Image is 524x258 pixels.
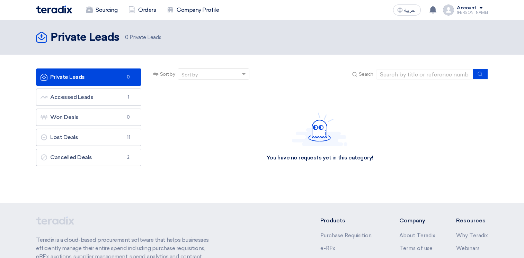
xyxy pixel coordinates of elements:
img: Teradix logo [36,6,72,13]
input: Search by title or reference number [376,69,473,80]
div: [PERSON_NAME] [457,11,488,15]
span: العربية [404,8,417,13]
a: Terms of use [399,245,433,251]
a: Private Leads0 [36,68,141,86]
li: Products [320,216,379,225]
span: Private Leads [125,34,161,42]
span: 1 [124,94,133,101]
div: Account [457,5,477,11]
li: Company [399,216,435,225]
a: Why Teradix [456,232,488,239]
h2: Private Leads [51,31,119,45]
span: Sort by [160,71,175,78]
span: 2 [124,154,133,161]
span: 0 [124,114,133,121]
a: Cancelled Deals2 [36,149,141,166]
a: Won Deals0 [36,109,141,126]
span: 11 [124,134,133,141]
a: Lost Deals11 [36,129,141,146]
a: Purchase Requisition [320,232,372,239]
img: profile_test.png [443,4,454,16]
a: Webinars [456,245,480,251]
a: Accessed Leads1 [36,89,141,106]
div: Sort by [181,71,198,79]
span: 0 [125,34,128,40]
div: You have no requests yet in this category! [266,154,373,162]
img: Hello [292,112,347,146]
button: العربية [393,4,421,16]
a: Sourcing [80,2,123,18]
a: Company Profile [161,2,224,18]
a: Orders [123,2,161,18]
span: 0 [124,74,133,81]
a: e-RFx [320,245,335,251]
span: Search [359,71,373,78]
a: About Teradix [399,232,435,239]
li: Resources [456,216,488,225]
